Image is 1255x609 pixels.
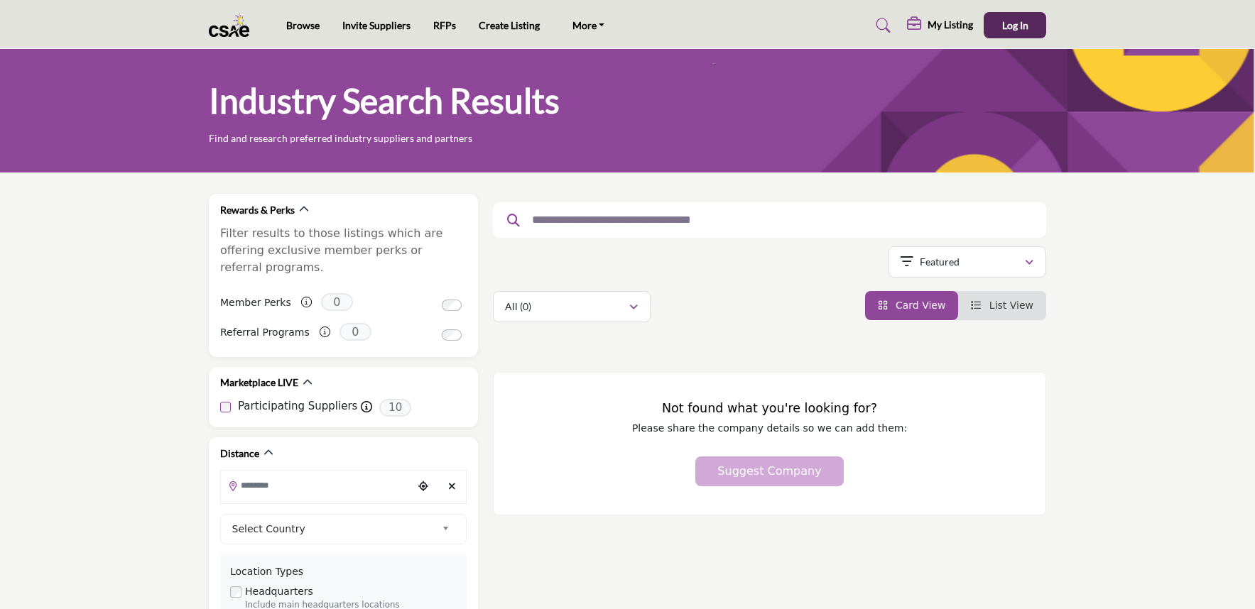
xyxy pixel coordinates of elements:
input: Switch to Referral Programs [442,329,462,341]
span: Card View [896,300,945,311]
div: Choose your current location [413,471,434,502]
h5: My Listing [928,18,973,31]
div: Clear search location [441,471,462,502]
span: 0 [339,323,371,341]
li: Card View [865,291,959,320]
label: Referral Programs [220,320,310,345]
a: Browse [286,19,320,31]
img: Site Logo [209,13,256,37]
input: Switch to Member Perks [442,300,462,311]
a: View List [971,300,1033,311]
div: My Listing [907,17,973,34]
button: Featured [889,246,1046,278]
span: List View [989,300,1033,311]
h1: Industry Search Results [209,79,560,123]
button: All (0) [493,291,651,322]
a: View Card [878,300,946,311]
div: Location Types [230,564,457,579]
span: 10 [379,399,411,417]
h2: Marketplace LIVE [220,375,298,390]
li: List View [958,291,1046,320]
a: RFPs [433,19,456,31]
input: Participating Suppliers checkbox [220,402,231,412]
input: Search Location [221,471,413,499]
label: Member Perks [220,290,291,315]
span: Log In [1002,19,1028,31]
span: Suggest Company [717,464,821,478]
a: Create Listing [479,19,540,31]
p: Find and research preferred industry suppliers and partners [209,131,472,146]
h3: Not found what you're looking for? [522,401,1017,416]
h2: Distance [220,446,259,461]
a: Invite Suppliers [342,19,411,31]
label: Headquarters [245,584,313,599]
a: More [563,16,615,35]
button: Suggest Company [695,456,843,486]
span: Please share the company details so we can add them: [632,422,907,434]
p: All (0) [505,300,531,314]
label: Participating Suppliers [238,398,357,415]
p: Filter results to those listings which are offering exclusive member perks or referral programs. [220,225,467,276]
p: Featured [920,255,960,269]
button: Log In [984,12,1046,38]
h2: Rewards & Perks [220,203,295,217]
span: Select Country [232,520,437,537]
a: Search [862,14,900,37]
span: 0 [321,293,353,311]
